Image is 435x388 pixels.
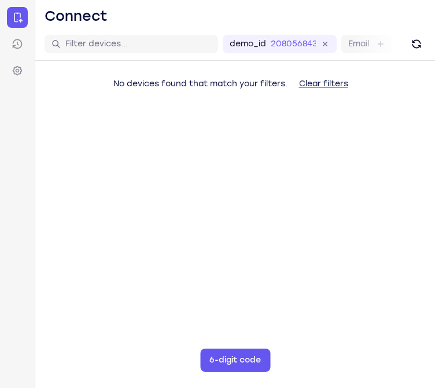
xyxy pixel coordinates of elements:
[407,35,426,53] button: Refresh
[113,79,287,89] span: No devices found that match your filters.
[7,60,28,81] a: Settings
[290,72,357,96] button: Clear filters
[7,7,28,28] a: Connect
[200,349,270,372] button: 6-digit code
[65,38,211,50] input: Filter devices...
[230,38,266,50] label: demo_id
[7,34,28,54] a: Sessions
[45,7,108,25] h1: Connect
[348,38,369,50] label: Email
